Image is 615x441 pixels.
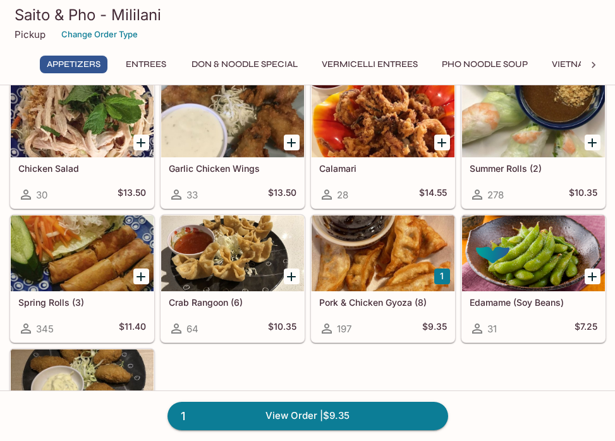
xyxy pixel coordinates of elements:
[169,297,296,308] h5: Crab Rangoon (6)
[312,82,454,157] div: Calamari
[337,189,348,201] span: 28
[435,56,535,73] button: Pho Noodle Soup
[315,56,425,73] button: Vermicelli Entrees
[470,163,597,174] h5: Summer Rolls (2)
[161,215,305,342] a: Crab Rangoon (6)64$10.35
[311,81,455,208] a: Calamari28$14.55
[173,408,193,425] span: 1
[284,269,300,284] button: Add Crab Rangoon (6)
[470,297,597,308] h5: Edamame (Soy Beans)
[319,297,447,308] h5: Pork & Chicken Gyoza (8)
[569,187,597,202] h5: $10.35
[268,187,296,202] h5: $13.50
[133,269,149,284] button: Add Spring Rolls (3)
[311,215,455,342] a: Pork & Chicken Gyoza (8)197$9.35
[40,56,107,73] button: Appetizers
[119,321,146,336] h5: $11.40
[434,269,450,284] button: Add Pork & Chicken Gyoza (8)
[15,5,601,25] h3: Saito & Pho - Mililani
[10,215,154,342] a: Spring Rolls (3)345$11.40
[36,323,54,335] span: 345
[422,321,447,336] h5: $9.35
[462,82,605,157] div: Summer Rolls (2)
[161,81,305,208] a: Garlic Chicken Wings33$13.50
[169,163,296,174] h5: Garlic Chicken Wings
[11,215,154,291] div: Spring Rolls (3)
[337,323,351,335] span: 197
[15,28,46,40] p: Pickup
[186,323,198,335] span: 64
[487,323,497,335] span: 31
[185,56,305,73] button: Don & Noodle Special
[461,81,606,208] a: Summer Rolls (2)278$10.35
[161,215,304,291] div: Crab Rangoon (6)
[585,269,600,284] button: Add Edamame (Soy Beans)
[36,189,47,201] span: 30
[419,187,447,202] h5: $14.55
[319,163,447,174] h5: Calamari
[186,189,198,201] span: 33
[10,81,154,208] a: Chicken Salad30$13.50
[462,215,605,291] div: Edamame (Soy Beans)
[461,215,606,342] a: Edamame (Soy Beans)31$7.25
[575,321,597,336] h5: $7.25
[585,135,600,150] button: Add Summer Rolls (2)
[312,215,454,291] div: Pork & Chicken Gyoza (8)
[56,25,143,44] button: Change Order Type
[18,297,146,308] h5: Spring Rolls (3)
[11,82,154,157] div: Chicken Salad
[434,135,450,150] button: Add Calamari
[118,187,146,202] h5: $13.50
[11,349,154,425] div: Fried Oysters
[487,189,504,201] span: 278
[18,163,146,174] h5: Chicken Salad
[118,56,174,73] button: Entrees
[167,402,448,430] a: 1View Order |$9.35
[284,135,300,150] button: Add Garlic Chicken Wings
[161,82,304,157] div: Garlic Chicken Wings
[268,321,296,336] h5: $10.35
[133,135,149,150] button: Add Chicken Salad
